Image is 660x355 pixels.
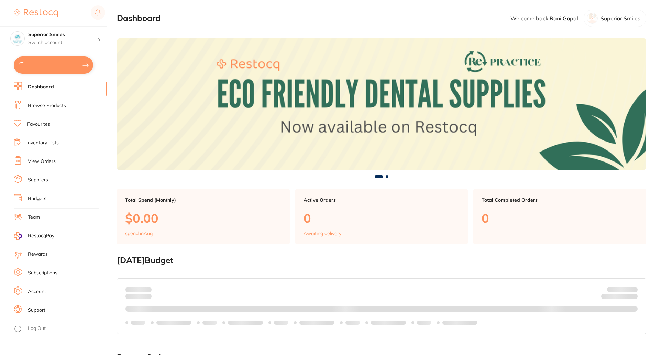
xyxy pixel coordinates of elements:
[510,15,578,21] p: Welcome back, Rani Gopal
[117,189,290,245] a: Total Spend (Monthly)$0.00spend inAug
[14,323,105,334] button: Log Out
[117,255,646,265] h2: [DATE] Budget
[299,320,334,325] p: Labels extended
[304,231,341,236] p: Awaiting delivery
[202,320,217,325] p: Labels
[28,84,54,91] a: Dashboard
[14,232,54,240] a: RestocqPay
[417,320,431,325] p: Labels
[125,211,282,225] p: $0.00
[28,232,54,239] span: RestocqPay
[156,320,191,325] p: Labels extended
[28,31,98,38] h4: Superior Smiles
[626,295,638,301] strong: $0.00
[28,214,40,221] a: Team
[28,177,48,184] a: Suppliers
[601,15,640,21] p: Superior Smiles
[117,38,646,170] img: Dashboard
[482,197,638,203] p: Total Completed Orders
[304,211,460,225] p: 0
[125,292,152,301] p: month
[14,9,58,17] img: Restocq Logo
[228,320,263,325] p: Labels extended
[274,320,288,325] p: Labels
[28,39,98,46] p: Switch account
[125,287,152,292] p: Spent:
[624,286,638,293] strong: $NaN
[371,320,406,325] p: Labels extended
[345,320,360,325] p: Labels
[28,251,48,258] a: Rewards
[28,102,66,109] a: Browse Products
[28,158,56,165] a: View Orders
[473,189,646,245] a: Total Completed Orders0
[607,287,638,292] p: Budget:
[295,189,468,245] a: Active Orders0Awaiting delivery
[28,325,46,332] a: Log Out
[28,307,45,314] a: Support
[125,231,153,236] p: spend in Aug
[482,211,638,225] p: 0
[28,195,46,202] a: Budgets
[601,292,638,301] p: Remaining:
[28,288,46,295] a: Account
[26,139,59,146] a: Inventory Lists
[304,197,460,203] p: Active Orders
[131,320,145,325] p: Labels
[14,232,22,240] img: RestocqPay
[125,197,282,203] p: Total Spend (Monthly)
[14,5,58,21] a: Restocq Logo
[27,121,50,128] a: Favourites
[117,13,161,23] h2: Dashboard
[442,320,477,325] p: Labels extended
[140,286,152,293] strong: $0.00
[11,32,24,45] img: Superior Smiles
[28,270,57,276] a: Subscriptions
